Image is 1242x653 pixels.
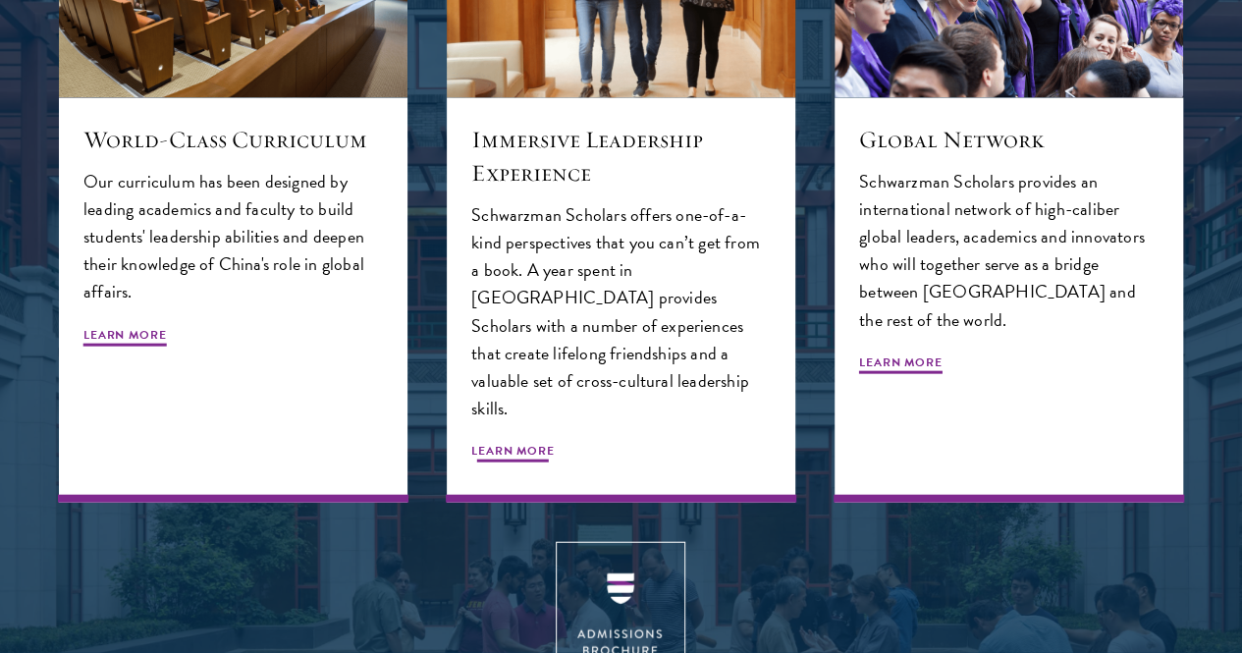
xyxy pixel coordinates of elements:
h5: World-Class Curriculum [83,123,383,156]
h5: Immersive Leadership Experience [471,123,771,190]
h5: Global Network [859,123,1159,156]
p: Our curriculum has been designed by leading academics and faculty to build students' leadership a... [83,168,383,305]
span: Learn More [83,326,167,350]
span: Learn More [859,354,943,377]
p: Schwarzman Scholars offers one-of-a-kind perspectives that you can’t get from a book. A year spen... [471,201,771,422]
span: Learn More [471,442,555,465]
p: Schwarzman Scholars provides an international network of high-caliber global leaders, academics a... [859,168,1159,333]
